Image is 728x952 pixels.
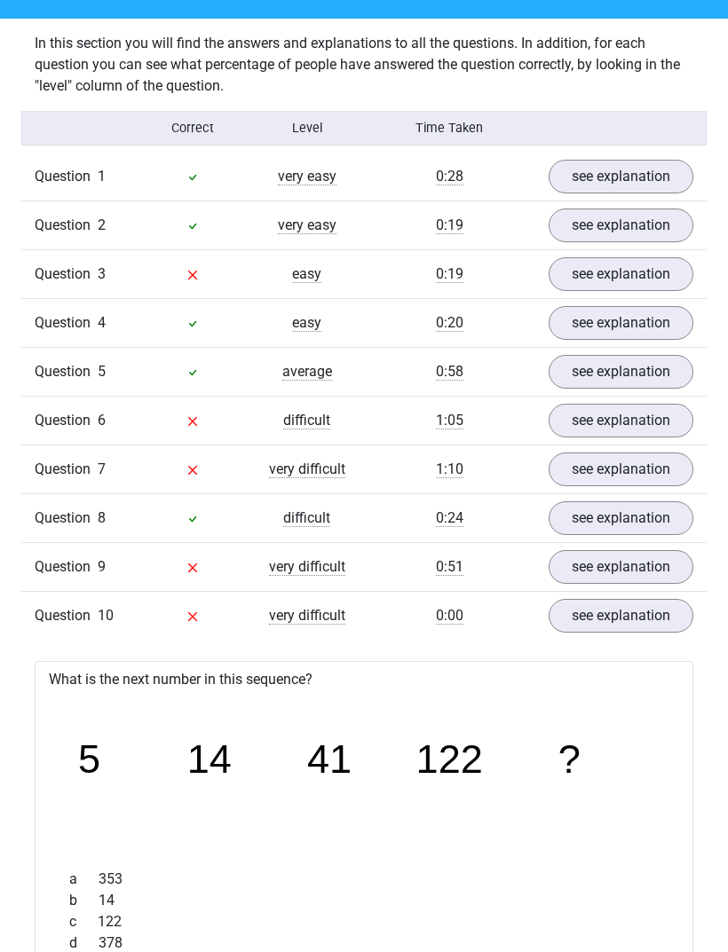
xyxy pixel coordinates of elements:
[436,314,463,332] span: 0:20
[269,460,345,478] span: very difficult
[98,363,106,380] span: 5
[98,607,114,624] span: 10
[436,558,463,576] span: 0:51
[549,599,693,633] a: see explanation
[292,314,321,332] span: easy
[549,501,693,535] a: see explanation
[269,607,345,625] span: very difficult
[436,168,463,185] span: 0:28
[98,558,106,575] span: 9
[549,208,693,242] a: see explanation
[98,460,106,477] span: 7
[282,363,332,381] span: average
[549,550,693,584] a: see explanation
[136,119,249,138] div: Correct
[98,314,106,331] span: 4
[436,216,463,234] span: 0:19
[549,160,693,193] a: see explanation
[35,507,98,529] span: Question
[436,509,463,527] span: 0:24
[417,736,484,782] tspan: 122
[549,452,693,486] a: see explanation
[98,509,106,526] span: 8
[98,265,106,282] span: 3
[436,265,463,283] span: 0:19
[436,460,463,478] span: 1:10
[69,911,98,932] span: c
[78,736,100,782] tspan: 5
[436,412,463,429] span: 1:05
[250,119,364,138] div: Level
[278,168,336,185] span: very easy
[549,355,693,389] a: see explanation
[549,306,693,340] a: see explanation
[56,869,672,890] div: 353
[21,33,707,97] div: In this section you will find the answers and explanations to all the questions. In addition, for...
[187,736,232,782] tspan: 14
[283,412,330,429] span: difficult
[98,412,106,429] span: 6
[98,168,106,185] span: 1
[35,410,98,431] span: Question
[292,265,321,283] span: easy
[35,556,98,578] span: Question
[35,264,98,285] span: Question
[69,890,99,911] span: b
[35,361,98,382] span: Question
[35,605,98,626] span: Question
[35,312,98,334] span: Question
[283,509,330,527] span: difficult
[56,890,672,911] div: 14
[549,257,693,291] a: see explanation
[35,215,98,236] span: Question
[559,736,582,782] tspan: ?
[308,736,352,782] tspan: 41
[56,911,672,932] div: 122
[364,119,535,138] div: Time Taken
[436,363,463,381] span: 0:58
[69,869,99,890] span: a
[549,404,693,437] a: see explanation
[35,166,98,187] span: Question
[35,459,98,480] span: Question
[98,216,106,233] span: 2
[269,558,345,576] span: very difficult
[278,216,336,234] span: very easy
[436,607,463,625] span: 0:00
